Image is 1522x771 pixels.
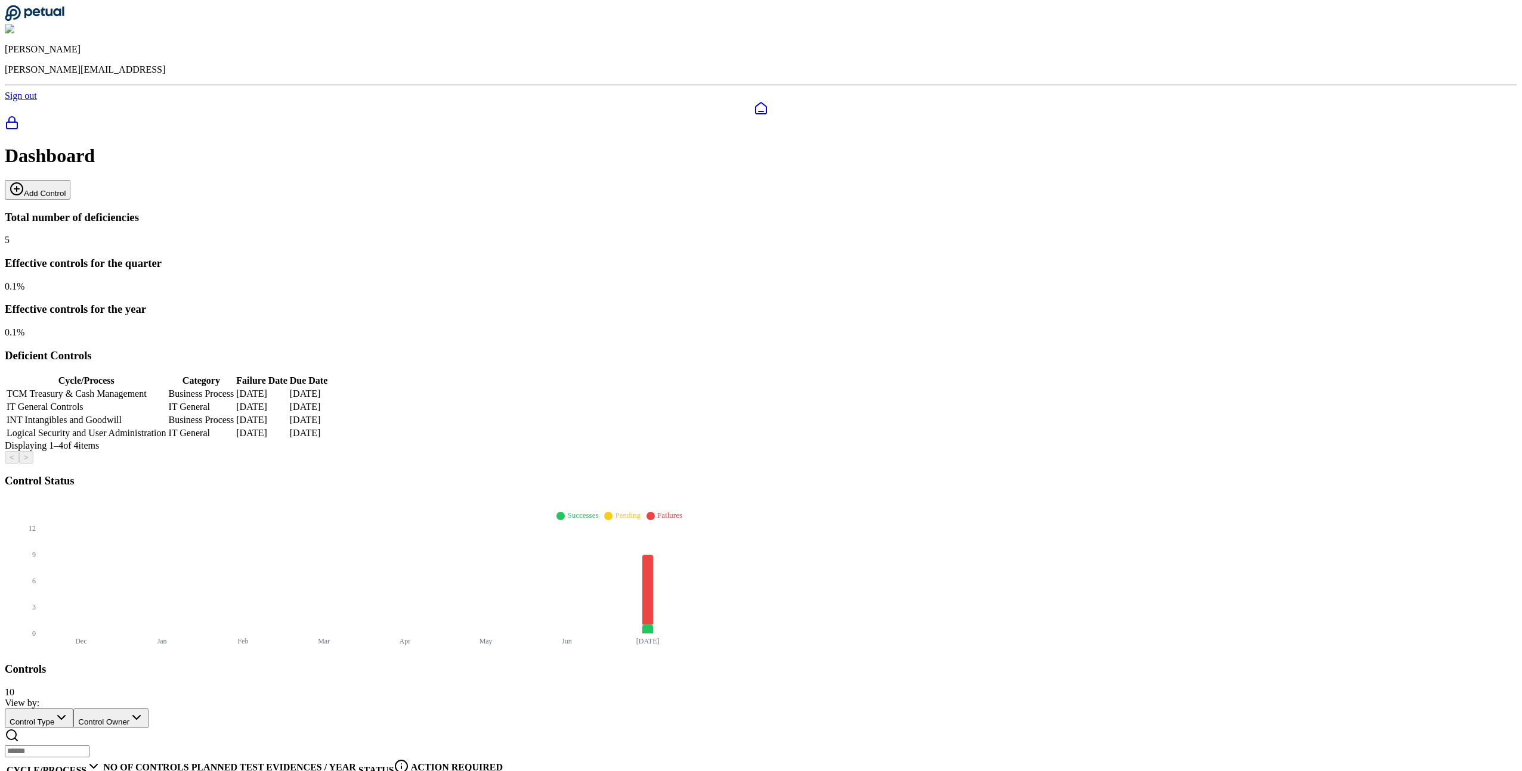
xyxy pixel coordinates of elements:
[236,427,287,439] td: [DATE]
[73,708,149,728] button: Control Owner
[168,401,235,413] td: IT General
[32,551,36,559] tspan: 9
[29,524,36,533] tspan: 12
[5,257,1517,270] h3: Effective controls for the quarter
[168,375,235,387] th: Category
[157,637,167,645] tspan: Jan
[400,637,411,645] tspan: Apr
[236,401,287,413] td: [DATE]
[168,388,235,400] td: Business Process
[5,145,1517,167] h1: Dashboard
[615,511,641,520] span: Pending
[6,414,167,426] td: INT Intangibles and Goodwill
[5,101,1517,116] a: Dashboard
[5,451,19,464] button: <
[289,414,329,426] td: [DATE]
[5,440,99,450] span: Displaying 1– 4 of 4 items
[5,91,37,101] a: Sign out
[236,388,287,400] td: [DATE]
[168,427,235,439] td: IT General
[289,388,329,400] td: [DATE]
[5,687,14,697] span: 10
[5,116,1517,132] a: SOC
[289,375,329,387] th: Due Date
[236,375,287,387] th: Failure Date
[5,44,1517,55] p: [PERSON_NAME]
[5,211,1517,224] h3: Total number of deficiencies
[5,281,24,291] span: 0.1 %
[19,451,33,464] button: >
[5,663,1517,676] h3: Controls
[5,64,1517,75] p: [PERSON_NAME][EMAIL_ADDRESS]
[5,349,1517,362] h3: Deficient Controls
[6,401,167,413] td: IT General Controls
[480,637,493,645] tspan: May
[237,637,248,645] tspan: Feb
[5,708,73,728] button: Control Type
[5,13,64,23] a: Go to Dashboard
[6,375,167,387] th: Cycle/Process
[5,474,1517,487] h3: Control Status
[289,427,329,439] td: [DATE]
[562,637,572,645] tspan: Jun
[636,637,660,645] tspan: [DATE]
[168,414,235,426] td: Business Process
[5,24,56,35] img: Andrew Li
[236,414,287,426] td: [DATE]
[567,511,598,520] span: Successes
[32,629,36,638] tspan: 0
[75,637,86,645] tspan: Dec
[32,577,36,585] tspan: 6
[6,388,167,400] td: TCM Treasury & Cash Management
[6,427,167,439] td: Logical Security and User Administration
[32,603,36,611] tspan: 3
[657,511,682,520] span: Failures
[5,303,1517,316] h3: Effective controls for the year
[318,637,330,645] tspan: Mar
[5,698,39,708] span: View by:
[5,235,10,245] span: 5
[289,401,329,413] td: [DATE]
[5,327,24,337] span: 0.1 %
[5,180,70,200] button: Add Control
